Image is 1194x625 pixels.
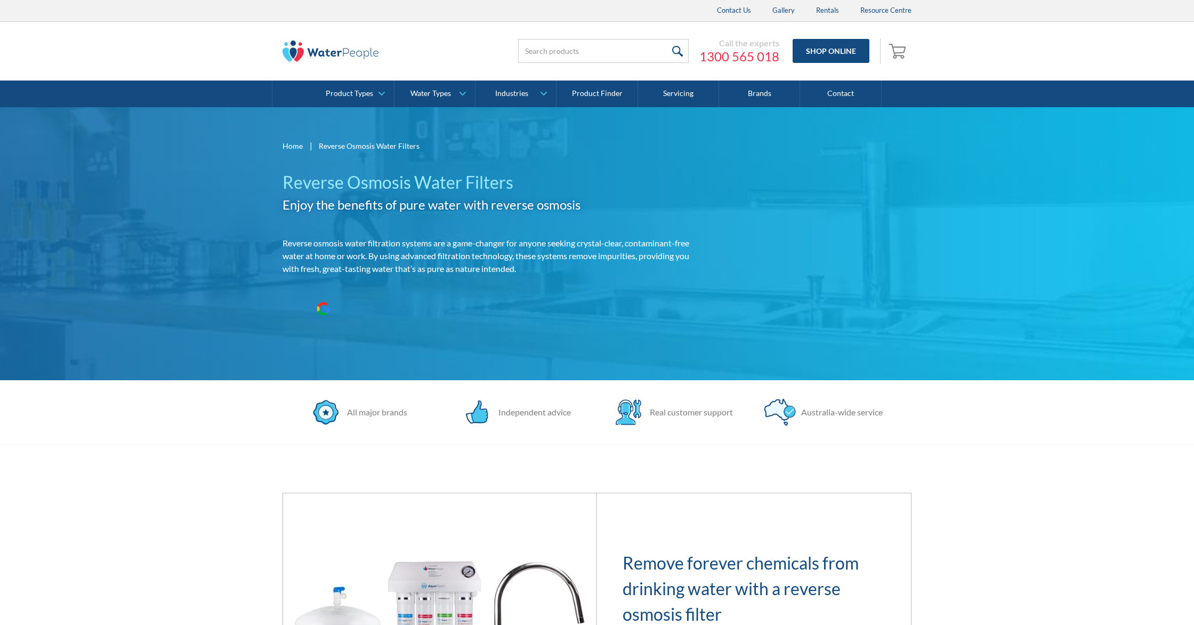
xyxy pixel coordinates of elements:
div: Reverse Osmosis Water Filters [319,140,419,151]
h1: Reverse Osmosis Water Filters [283,170,692,195]
a: Brands [719,81,800,107]
a: Contact [800,81,881,107]
div: Real customer support [644,406,733,419]
a: Open cart [886,38,911,64]
img: shopping cart [889,42,909,59]
a: 1300 565 018 [699,49,779,65]
div: Australia-wide service [796,406,883,419]
img: The Water People [283,41,378,62]
div: Independent advice [493,406,571,419]
a: Water Types [394,81,475,107]
a: Product Types [313,81,393,107]
div: Water Types [410,89,451,98]
a: Product Finder [556,81,638,107]
p: Reverse osmosis water filtration systems are a game-changer for anyone seeking crystal-clear, con... [283,237,692,275]
a: Servicing [638,81,719,107]
a: Home [283,140,303,151]
div: All major brands [342,406,407,419]
div: Product Types [326,89,373,98]
h2: Enjoy the benefits of pure water with reverse osmosis [283,195,692,214]
div: Call the experts [699,38,779,49]
div: | [308,139,313,152]
a: Shop Online [793,39,869,63]
div: Industries [495,89,528,98]
input: Search products [518,39,689,63]
a: Industries [475,81,556,107]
